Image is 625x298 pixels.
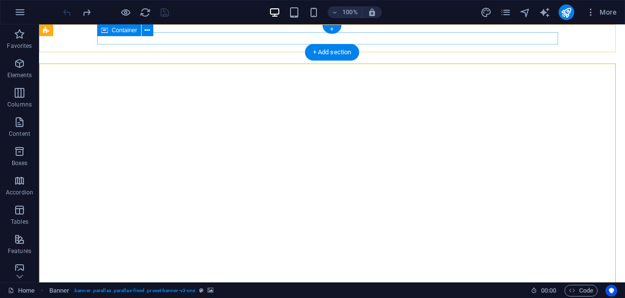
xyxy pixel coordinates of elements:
[305,44,359,61] div: + Add section
[81,6,92,18] button: redo
[49,285,214,297] nav: breadcrumb
[480,6,492,18] button: design
[539,7,550,18] i: AI Writer
[11,218,28,226] p: Tables
[605,285,617,297] button: Usercentrics
[322,25,341,34] div: +
[73,285,195,297] span: . banner .parallax .parallax-fixed .preset-banner-v3-one
[500,7,511,18] i: Pages (Ctrl+Alt+S)
[539,6,551,18] button: text_generator
[81,7,92,18] i: Redo: Change image (Ctrl+Y, ⌘+Y)
[548,287,549,294] span: :
[328,6,362,18] button: 100%
[7,101,32,108] p: Columns
[520,6,531,18] button: navigator
[541,285,556,297] span: 00 00
[520,7,531,18] i: Navigator
[582,4,621,20] button: More
[120,6,131,18] button: Click here to leave preview mode and continue editing
[12,159,28,167] p: Boxes
[564,285,598,297] button: Code
[140,7,151,18] i: Reload page
[8,247,31,255] p: Features
[139,6,151,18] button: reload
[9,130,30,138] p: Content
[561,7,572,18] i: Publish
[500,6,512,18] button: pages
[7,71,32,79] p: Elements
[6,189,33,196] p: Accordion
[199,288,204,293] i: This element is a customizable preset
[7,42,32,50] p: Favorites
[8,285,35,297] a: Click to cancel selection. Double-click to open Pages
[112,27,137,33] span: Container
[49,285,70,297] span: Click to select. Double-click to edit
[342,6,358,18] h6: 100%
[586,7,617,17] span: More
[569,285,593,297] span: Code
[559,4,574,20] button: publish
[480,7,492,18] i: Design (Ctrl+Alt+Y)
[208,288,213,293] i: This element contains a background
[531,285,557,297] h6: Session time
